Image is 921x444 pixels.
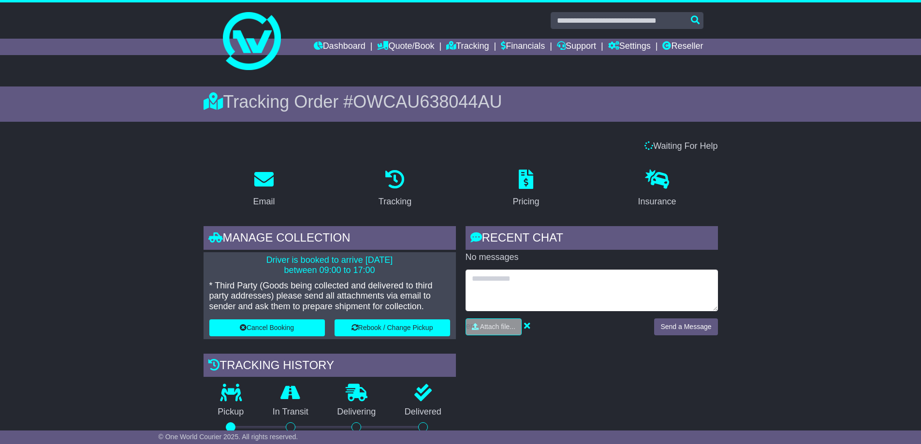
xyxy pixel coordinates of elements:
[335,319,450,336] button: Rebook / Change Pickup
[377,39,434,55] a: Quote/Book
[557,39,596,55] a: Support
[662,39,703,55] a: Reseller
[204,354,456,380] div: Tracking history
[247,166,281,212] a: Email
[314,39,365,55] a: Dashboard
[466,226,718,252] div: RECENT CHAT
[501,39,545,55] a: Financials
[209,319,325,336] button: Cancel Booking
[390,407,456,417] p: Delivered
[199,141,723,152] div: Waiting For Help
[253,195,275,208] div: Email
[372,166,418,212] a: Tracking
[204,91,718,112] div: Tracking Order #
[323,407,391,417] p: Delivering
[446,39,489,55] a: Tracking
[204,226,456,252] div: Manage collection
[204,407,259,417] p: Pickup
[258,407,323,417] p: In Transit
[466,252,718,263] p: No messages
[209,255,450,276] p: Driver is booked to arrive [DATE] between 09:00 to 17:00
[159,433,298,441] span: © One World Courier 2025. All rights reserved.
[654,318,717,335] button: Send a Message
[608,39,651,55] a: Settings
[512,195,539,208] div: Pricing
[353,92,502,112] span: OWCAU638044AU
[638,195,676,208] div: Insurance
[379,195,411,208] div: Tracking
[631,166,682,212] a: Insurance
[209,281,450,312] p: * Third Party (Goods being collected and delivered to third party addresses) please send all atta...
[506,166,545,212] a: Pricing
